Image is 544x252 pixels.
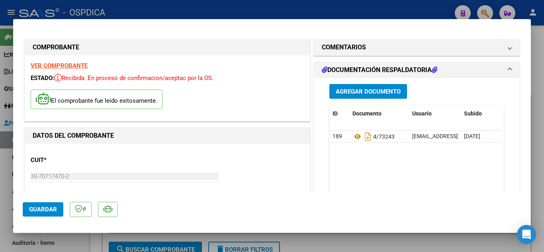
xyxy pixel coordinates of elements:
button: Guardar [23,202,63,217]
datatable-header-cell: Subido [461,105,501,122]
span: 189 [333,133,342,139]
div: Open Intercom Messenger [517,225,536,244]
a: VER COMPROBANTE [31,62,88,69]
span: [DATE] [464,133,480,139]
h1: DOCUMENTACIÓN RESPALDATORIA [322,65,437,75]
p: CUIT [31,156,113,165]
button: Agregar Documento [329,84,407,99]
span: ESTADO: [31,74,54,82]
span: ID [333,110,338,117]
div: DOCUMENTACIÓN RESPALDATORIA [314,78,519,243]
strong: DATOS DEL COMPROBANTE [33,132,114,139]
span: 4/73243 [352,133,395,140]
strong: COMPROBANTE [33,43,79,51]
span: Documento [352,110,382,117]
mat-expansion-panel-header: COMENTARIOS [314,39,519,55]
i: Descargar documento [363,130,373,143]
datatable-header-cell: Usuario [409,105,461,122]
span: Recibida. En proceso de confirmacion/aceptac por la OS. [54,74,213,82]
mat-expansion-panel-header: DOCUMENTACIÓN RESPALDATORIA [314,62,519,78]
datatable-header-cell: Documento [349,105,409,122]
span: Subido [464,110,482,117]
h1: COMENTARIOS [322,43,366,52]
datatable-header-cell: Acción [501,105,540,122]
span: Agregar Documento [336,88,401,95]
span: Usuario [412,110,432,117]
span: Guardar [29,206,57,213]
datatable-header-cell: ID [329,105,349,122]
p: El comprobante fue leído exitosamente. [31,90,162,109]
